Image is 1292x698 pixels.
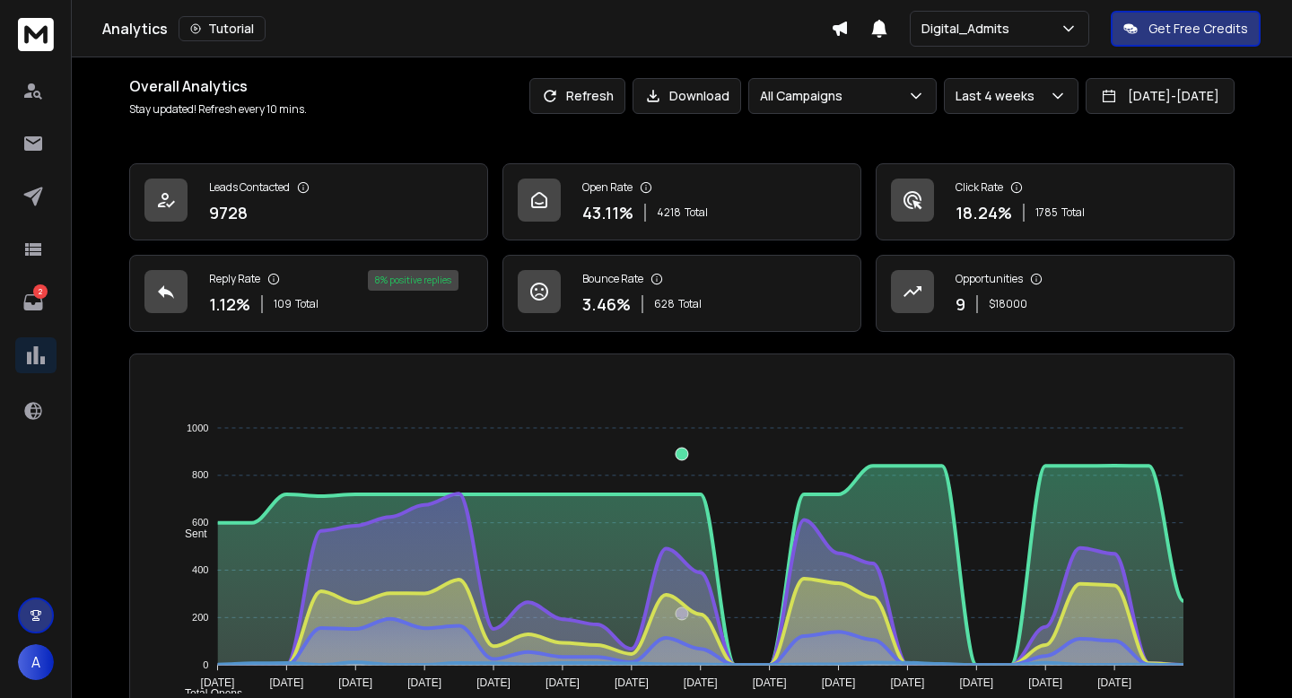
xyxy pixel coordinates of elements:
[192,612,208,623] tspan: 200
[582,292,631,317] p: 3.46 %
[129,255,488,332] a: Reply Rate1.12%109Total8% positive replies
[129,102,307,117] p: Stay updated! Refresh every 10 mins.
[566,87,614,105] p: Refresh
[33,284,48,299] p: 2
[678,297,702,311] span: Total
[269,676,303,689] tspan: [DATE]
[956,87,1042,105] p: Last 4 weeks
[989,297,1027,311] p: $ 18000
[476,676,511,689] tspan: [DATE]
[1086,78,1235,114] button: [DATE]-[DATE]
[921,20,1017,38] p: Digital_Admits
[1028,676,1062,689] tspan: [DATE]
[179,16,266,41] button: Tutorial
[502,163,861,240] a: Open Rate43.11%4218Total
[633,78,741,114] button: Download
[956,200,1012,225] p: 18.24 %
[956,180,1003,195] p: Click Rate
[1061,205,1085,220] span: Total
[1111,11,1261,47] button: Get Free Credits
[684,676,718,689] tspan: [DATE]
[201,676,235,689] tspan: [DATE]
[1148,20,1248,38] p: Get Free Credits
[338,676,372,689] tspan: [DATE]
[582,272,643,286] p: Bounce Rate
[891,676,925,689] tspan: [DATE]
[529,78,625,114] button: Refresh
[956,292,965,317] p: 9
[192,564,208,575] tspan: 400
[368,270,458,291] div: 8 % positive replies
[546,676,580,689] tspan: [DATE]
[1035,205,1058,220] span: 1785
[15,284,51,320] a: 2
[760,87,850,105] p: All Campaigns
[18,644,54,680] button: A
[274,297,292,311] span: 109
[959,676,993,689] tspan: [DATE]
[876,163,1235,240] a: Click Rate18.24%1785Total
[209,292,250,317] p: 1.12 %
[654,297,675,311] span: 628
[209,272,260,286] p: Reply Rate
[1097,676,1131,689] tspan: [DATE]
[209,180,290,195] p: Leads Contacted
[753,676,787,689] tspan: [DATE]
[407,676,441,689] tspan: [DATE]
[129,163,488,240] a: Leads Contacted9728
[192,517,208,528] tspan: 600
[615,676,649,689] tspan: [DATE]
[192,470,208,481] tspan: 800
[876,255,1235,332] a: Opportunities9$18000
[502,255,861,332] a: Bounce Rate3.46%628Total
[582,180,633,195] p: Open Rate
[187,423,208,433] tspan: 1000
[582,200,633,225] p: 43.11 %
[956,272,1023,286] p: Opportunities
[685,205,708,220] span: Total
[102,16,831,41] div: Analytics
[203,659,208,670] tspan: 0
[669,87,729,105] p: Download
[171,528,207,540] span: Sent
[209,200,248,225] p: 9728
[129,75,307,97] h1: Overall Analytics
[657,205,681,220] span: 4218
[295,297,319,311] span: Total
[822,676,856,689] tspan: [DATE]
